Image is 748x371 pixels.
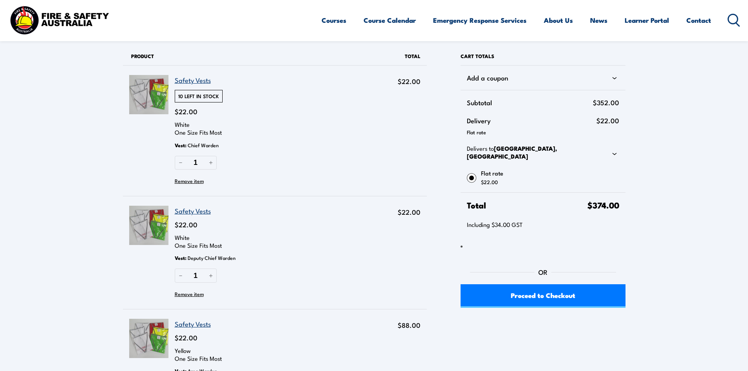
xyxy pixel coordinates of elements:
span: $22.00 [398,207,421,217]
button: Reduce quantity of Safety Vests [175,269,187,282]
a: About Us [544,10,573,31]
button: Remove Safety Vests from cart [175,175,204,186]
div: Delivers to[GEOGRAPHIC_DATA], [GEOGRAPHIC_DATA] [467,144,619,162]
div: Flat rate [467,126,619,138]
button: Increase quantity of Safety Vests [205,269,217,282]
div: 10 left in stock [175,90,223,102]
span: Delivery [467,115,596,126]
a: Course Calendar [364,10,416,31]
img: Safety Vests [129,319,168,358]
span: Vest : [175,252,187,264]
a: Contact [686,10,711,31]
strong: [GEOGRAPHIC_DATA], [GEOGRAPHIC_DATA] [467,144,557,161]
span: $374.00 [587,198,619,211]
img: Safety Vests [129,206,168,245]
span: $22.00 [398,76,421,86]
span: $88.00 [398,320,421,330]
span: $352.00 [593,97,619,108]
span: Chief Warden [188,139,219,151]
span: $22.00 [175,219,198,229]
span: $22.00 [481,178,498,186]
input: Quantity of Safety Vests in your cart. [187,156,205,170]
a: Proceed to Checkout [461,284,625,308]
span: Deputy Chief Warden [188,252,236,263]
span: Total [405,52,421,60]
p: Including $34.00 GST [467,221,619,228]
span: $22.00 [175,333,198,342]
button: Reduce quantity of Safety Vests [175,156,187,170]
p: Delivers to [467,144,606,160]
button: Remove Safety Vests from cart [175,288,204,300]
a: Learner Portal [625,10,669,31]
a: Safety Vests [175,75,211,85]
h2: Cart totals [461,47,625,65]
a: Safety Vests [175,319,211,329]
span: $22.00 [596,115,619,126]
input: Quantity of Safety Vests in your cart. [187,269,205,282]
a: Courses [322,10,346,31]
div: Add a coupon [467,72,619,84]
span: Product [131,52,154,60]
p: Yellow One Size Fits Most [175,347,381,362]
span: Vest : [175,139,187,151]
span: $22.00 [175,106,198,116]
p: White One Size Fits Most [175,121,381,136]
a: Emergency Response Services [433,10,527,31]
button: Increase quantity of Safety Vests [205,156,217,170]
span: Subtotal [467,97,593,108]
a: Safety Vests [175,206,211,216]
img: Safety Vests [129,75,168,114]
span: Flat rate [481,168,619,178]
span: Proceed to Checkout [511,285,575,305]
input: Flat rate$22.00 [467,173,476,183]
p: White One Size Fits Most [175,234,381,249]
div: Or [461,266,625,278]
iframe: Secure express checkout frame [466,239,627,261]
span: Total [467,199,587,211]
a: News [590,10,607,31]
